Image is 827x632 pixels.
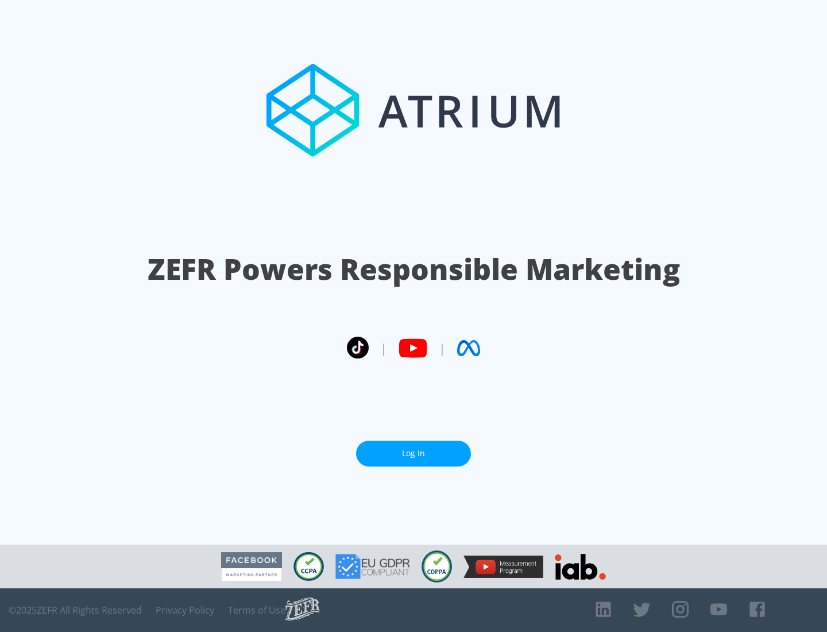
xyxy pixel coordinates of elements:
a: Terms of Use [228,604,285,616]
img: GDPR Compliant [335,554,410,579]
a: Privacy Policy [156,604,214,616]
h1: ZEFR Powers Responsible Marketing [148,249,680,289]
img: COPPA Compliant [422,550,452,583]
span: | [439,340,446,357]
img: CCPA Compliant [293,552,324,581]
a: Log In [356,441,471,467]
img: YouTube Measurement Program [463,556,543,578]
img: IAB [555,554,606,580]
span: | [380,340,387,357]
span: © 2025 ZEFR All Rights Reserved [9,604,142,616]
img: Facebook Marketing Partner [221,552,282,581]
